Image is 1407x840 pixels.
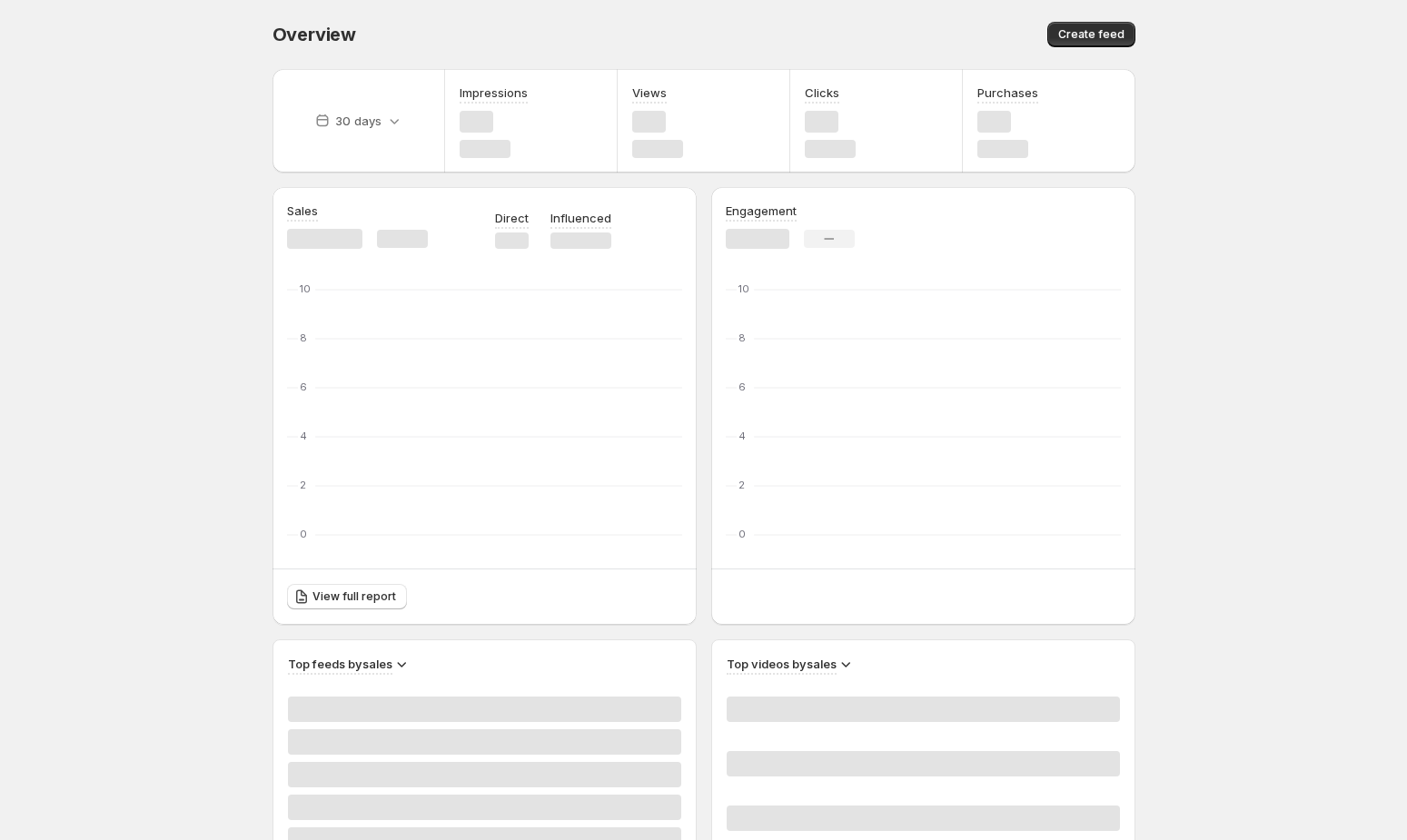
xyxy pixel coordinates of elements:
[977,84,1038,102] h3: Purchases
[550,209,611,227] p: Influenced
[738,380,746,393] text: 6
[287,584,407,609] a: View full report
[287,202,318,220] h3: Sales
[300,282,311,295] text: 10
[738,331,746,344] text: 8
[727,655,837,673] h3: Top videos by sales
[272,24,356,45] span: Overview
[300,430,307,442] text: 4
[632,84,667,102] h3: Views
[726,202,797,220] h3: Engagement
[495,209,529,227] p: Direct
[288,655,392,673] h3: Top feeds by sales
[335,112,381,130] p: 30 days
[738,528,746,540] text: 0
[738,430,746,442] text: 4
[805,84,839,102] h3: Clicks
[1058,27,1125,42] span: Create feed
[300,380,307,393] text: 6
[300,479,306,491] text: 2
[1047,22,1135,47] button: Create feed
[312,589,396,604] span: View full report
[738,282,749,295] text: 10
[300,331,307,344] text: 8
[738,479,745,491] text: 2
[300,528,307,540] text: 0
[460,84,528,102] h3: Impressions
